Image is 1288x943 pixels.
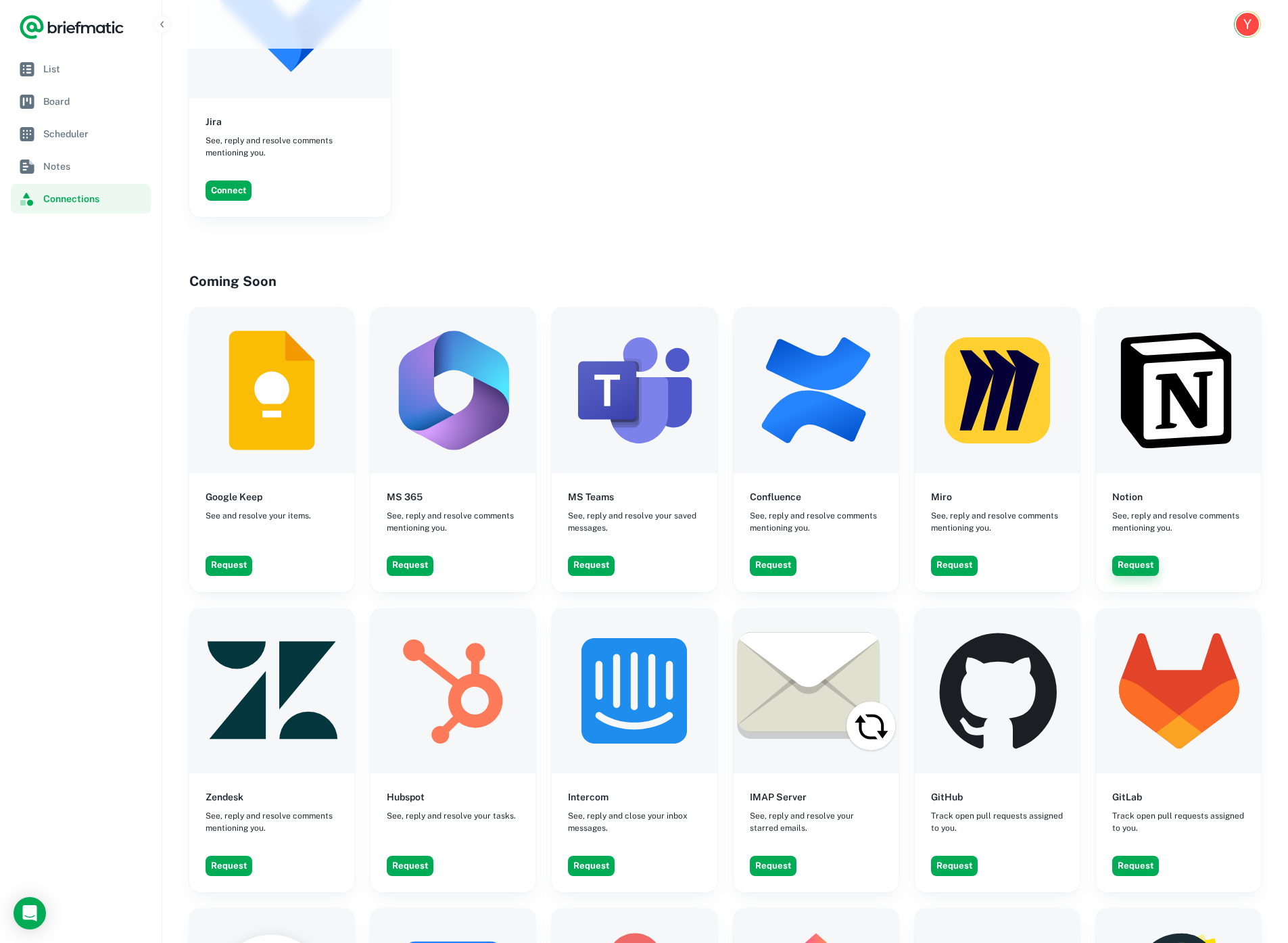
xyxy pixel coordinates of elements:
[750,790,807,804] h6: IMAP Server
[206,180,252,201] button: Connect
[11,54,151,84] a: List
[43,159,145,174] span: Notes
[568,810,700,834] span: See, reply and close your inbox messages.
[189,271,1261,291] h4: Coming Soon
[371,308,535,473] img: MS 365
[43,62,145,76] span: List
[1236,13,1259,36] div: Y
[568,510,700,534] span: See, reply and resolve your saved messages.
[1112,790,1142,804] h6: GitLab
[11,119,151,149] a: Scheduler
[206,510,311,522] span: See and resolve your items.
[931,489,952,504] h6: Miro
[206,790,243,804] h6: Zendesk
[1112,856,1159,876] button: Request
[931,510,1064,534] span: See, reply and resolve comments mentioning you.
[734,308,899,473] img: Confluence
[19,14,124,41] a: Logo
[43,191,145,206] span: Connections
[552,608,717,773] img: Intercom
[11,184,151,214] a: Connections
[734,608,899,773] img: IMAP Server
[568,489,614,504] h6: MS Teams
[206,556,252,576] button: Request
[387,810,516,822] span: See, reply and resolve your tasks.
[14,897,46,929] div: Load Chat
[915,308,1080,473] img: Miro
[387,489,423,504] h6: MS 365
[189,608,354,773] img: Zendesk
[931,810,1064,834] span: Track open pull requests assigned to you.
[931,790,963,804] h6: GitHub
[387,556,433,576] button: Request
[552,308,717,473] img: MS Teams
[568,790,609,804] h6: Intercom
[1112,489,1143,504] h6: Notion
[1096,308,1261,473] img: Notion
[371,608,535,773] img: Hubspot
[206,114,222,129] h6: Jira
[206,856,252,876] button: Request
[750,556,796,576] button: Request
[750,810,882,834] span: See, reply and resolve your starred emails.
[1234,11,1261,38] button: Account button
[43,94,145,109] span: Board
[1112,510,1245,534] span: See, reply and resolve comments mentioning you.
[568,556,615,576] button: Request
[189,308,354,473] img: Google Keep
[387,790,425,804] h6: Hubspot
[11,151,151,181] a: Notes
[206,135,375,159] span: See, reply and resolve comments mentioning you.
[568,856,615,876] button: Request
[1112,810,1245,834] span: Track open pull requests assigned to you.
[43,126,145,141] span: Scheduler
[915,608,1080,773] img: GitHub
[750,856,796,876] button: Request
[750,510,882,534] span: See, reply and resolve comments mentioning you.
[387,856,433,876] button: Request
[387,510,519,534] span: See, reply and resolve comments mentioning you.
[931,856,978,876] button: Request
[206,489,262,504] h6: Google Keep
[1112,556,1159,576] button: Request
[11,87,151,116] a: Board
[206,810,338,834] span: See, reply and resolve comments mentioning you.
[931,556,978,576] button: Request
[750,489,801,504] h6: Confluence
[1096,608,1261,773] img: GitLab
